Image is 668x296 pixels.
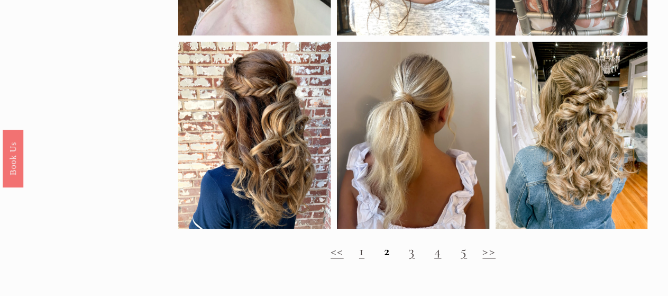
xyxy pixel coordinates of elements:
strong: 2 [384,243,390,259]
a: 5 [461,243,467,259]
a: << [331,243,344,259]
a: 4 [434,243,441,259]
a: 3 [409,243,415,259]
a: 1 [359,243,364,259]
a: Book Us [3,129,23,187]
a: >> [483,243,496,259]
